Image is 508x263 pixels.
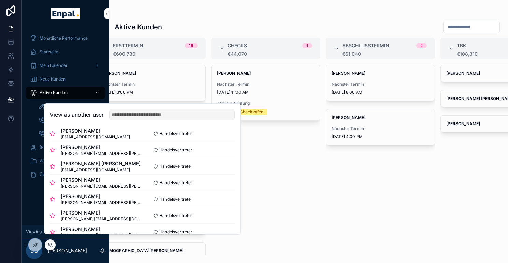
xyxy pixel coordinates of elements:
span: Handelsvertreter [159,213,192,218]
strong: [PERSON_NAME] [217,71,251,76]
div: 2 [420,43,423,48]
span: Nächster Termin [102,82,200,87]
span: Handelsvertreter [159,229,192,235]
div: €600,780 [113,51,198,57]
a: [PERSON_NAME]Nächster Termin[DATE] 8:00 AM [326,65,435,101]
h2: View as another user [50,111,104,119]
a: [PERSON_NAME] [26,141,105,154]
a: Abschlusstermine buchen [34,128,105,140]
div: 16 [189,43,193,48]
span: [EMAIL_ADDRESS][DOMAIN_NAME] [61,134,130,140]
img: App logo [51,8,80,19]
span: [DATE] 4:00 PM [332,134,429,140]
span: Handelsvertreter [159,164,192,169]
span: [PERSON_NAME][EMAIL_ADDRESS][DOMAIN_NAME] [61,216,142,222]
div: Cadastre Check offen [221,109,263,115]
span: Handelsvertreter [159,180,192,186]
span: Ersttermin [113,42,143,49]
span: [PERSON_NAME] [61,144,142,151]
span: [PERSON_NAME] [61,177,142,184]
span: Monatliche Performance [40,35,88,41]
a: Mein Kalender [26,59,105,72]
span: Handelsvertreter [159,147,192,153]
span: [PERSON_NAME] [61,226,142,233]
span: [PERSON_NAME] [61,128,130,134]
span: Über mich [40,172,60,177]
span: Handelsvertreter [159,131,192,136]
span: [DATE] 3:00 PM [102,90,200,95]
span: [PERSON_NAME] [61,193,142,200]
h1: Aktive Kunden [115,22,162,32]
a: Aktive Kunden [26,87,105,99]
span: Nächster Termin [332,82,429,87]
div: scrollable content [22,27,109,190]
span: [DATE] 8:00 AM [332,90,429,95]
span: Aktuelle Prüfung [217,101,315,106]
span: [PERSON_NAME][EMAIL_ADDRESS][PERSON_NAME][DOMAIN_NAME] [61,151,142,156]
div: €44,070 [228,51,312,57]
a: Monatliche Performance [26,32,105,44]
p: [PERSON_NAME] [48,247,87,254]
a: Neue Kunden [26,73,105,85]
a: Wissensdatenbank [26,155,105,167]
span: [PERSON_NAME] [PERSON_NAME] [61,160,141,167]
strong: [PERSON_NAME] [332,71,365,76]
span: Mein Kalender [40,63,68,68]
a: [PERSON_NAME]Nächster Termin[DATE] 3:00 PM [97,65,206,101]
a: [PERSON_NAME]Nächster Termin[DATE] 4:00 PM [326,109,435,145]
span: Neue Kunden [40,76,66,82]
a: [PERSON_NAME]Nächster Termin[DATE] 11:00 AMAktuelle PrüfungCadastre Check offen [211,65,320,121]
span: Wissensdatenbank [40,158,76,164]
span: Startseite [40,49,58,55]
span: [PERSON_NAME] [61,209,142,216]
span: Aktive Kunden [40,90,68,96]
strong: [DEMOGRAPHIC_DATA][PERSON_NAME] [102,248,183,253]
a: Über mich [26,169,105,181]
span: Nächster Termin [332,126,429,131]
div: 1 [306,43,308,48]
span: [EMAIL_ADDRESS][DOMAIN_NAME] [61,167,141,173]
strong: [PERSON_NAME] [446,121,480,126]
span: TBK [457,42,466,49]
span: Viewing as Dieter [26,229,60,234]
span: Abschlusstermin [342,42,389,49]
span: [EMAIL_ADDRESS][PERSON_NAME][DOMAIN_NAME] [61,233,142,238]
span: [PERSON_NAME][EMAIL_ADDRESS][PERSON_NAME][DOMAIN_NAME] [61,200,142,205]
strong: [PERSON_NAME] [446,71,480,76]
span: Handelsvertreter [159,196,192,202]
span: Checks [228,42,247,49]
div: €61,040 [342,51,427,57]
a: To-Do's beantworten [34,100,105,113]
a: Startseite [26,46,105,58]
span: [PERSON_NAME][EMAIL_ADDRESS][PERSON_NAME][DOMAIN_NAME] [61,184,142,189]
span: [DATE] 11:00 AM [217,90,315,95]
a: Ersttermine buchen [34,114,105,126]
strong: [PERSON_NAME] [332,115,365,120]
span: [PERSON_NAME] [40,145,73,150]
strong: [PERSON_NAME] [102,71,136,76]
span: Nächster Termin [217,82,315,87]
